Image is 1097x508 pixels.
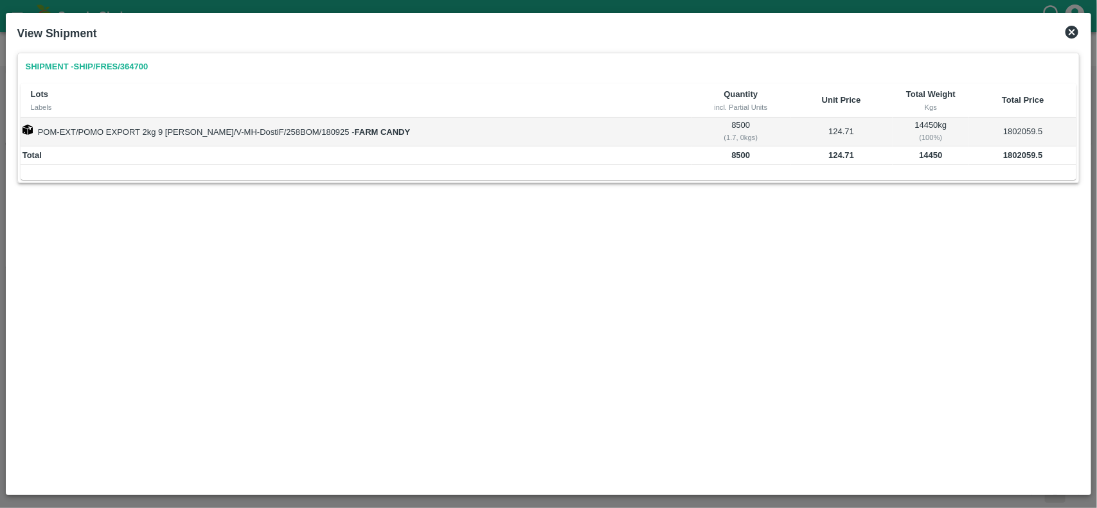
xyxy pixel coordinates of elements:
[919,150,942,160] b: 14450
[31,89,48,99] b: Lots
[693,132,789,143] div: ( 1.7, 0 kgs)
[906,89,956,99] b: Total Weight
[822,95,861,105] b: Unit Price
[21,118,691,146] td: POM-EXT/POMO EXPORT 2kg 9 [PERSON_NAME]/V-MH-DostiF/258BOM/180925 -
[724,89,758,99] b: Quantity
[1003,150,1042,160] b: 1802059.5
[17,27,97,40] b: View Shipment
[31,101,681,113] div: Labels
[893,118,970,146] td: 14450 kg
[790,118,893,146] td: 124.71
[22,125,33,135] img: box
[22,150,42,160] b: Total
[702,101,780,113] div: incl. Partial Units
[1002,95,1044,105] b: Total Price
[903,101,959,113] div: Kgs
[21,56,154,78] a: Shipment -SHIP/FRES/364700
[691,118,790,146] td: 8500
[895,132,967,143] div: ( 100 %)
[828,150,854,160] b: 124.71
[731,150,750,160] b: 8500
[969,118,1076,146] td: 1802059.5
[355,127,411,137] strong: FARM CANDY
